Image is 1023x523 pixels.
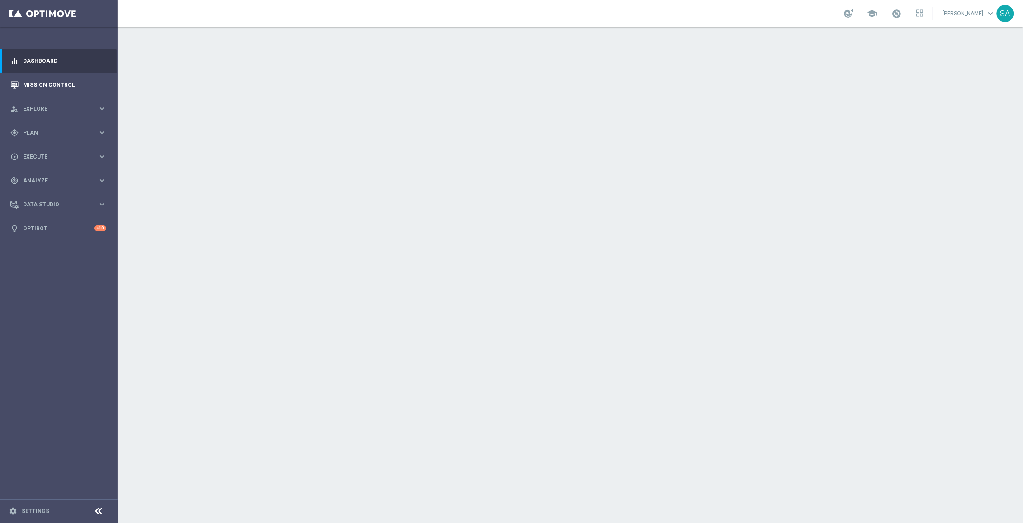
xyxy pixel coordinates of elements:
span: Data Studio [23,202,98,207]
span: Plan [23,130,98,135]
i: keyboard_arrow_right [98,200,106,209]
i: play_circle_outline [10,153,19,161]
button: person_search Explore keyboard_arrow_right [10,105,107,112]
div: Optibot [10,216,106,240]
div: +10 [94,225,106,231]
div: Mission Control [10,73,106,97]
div: Analyze [10,177,98,185]
a: Optibot [23,216,94,240]
div: Plan [10,129,98,137]
div: Dashboard [10,49,106,73]
button: Data Studio keyboard_arrow_right [10,201,107,208]
a: Settings [22,509,49,514]
i: equalizer [10,57,19,65]
i: keyboard_arrow_right [98,152,106,161]
span: school [867,9,877,19]
i: track_changes [10,177,19,185]
i: keyboard_arrow_right [98,128,106,137]
div: SA [997,5,1014,22]
div: Execute [10,153,98,161]
i: lightbulb [10,224,19,233]
span: Analyze [23,178,98,183]
button: gps_fixed Plan keyboard_arrow_right [10,129,107,136]
button: lightbulb Optibot +10 [10,225,107,232]
span: keyboard_arrow_down [986,9,996,19]
i: gps_fixed [10,129,19,137]
i: person_search [10,105,19,113]
span: Explore [23,106,98,112]
a: [PERSON_NAME]keyboard_arrow_down [942,7,997,20]
span: Execute [23,154,98,159]
i: keyboard_arrow_right [98,104,106,113]
div: Explore [10,105,98,113]
a: Dashboard [23,49,106,73]
div: Data Studio [10,201,98,209]
i: keyboard_arrow_right [98,176,106,185]
button: play_circle_outline Execute keyboard_arrow_right [10,153,107,160]
a: Mission Control [23,73,106,97]
button: equalizer Dashboard [10,57,107,65]
button: Mission Control [10,81,107,89]
i: settings [9,507,17,515]
button: track_changes Analyze keyboard_arrow_right [10,177,107,184]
